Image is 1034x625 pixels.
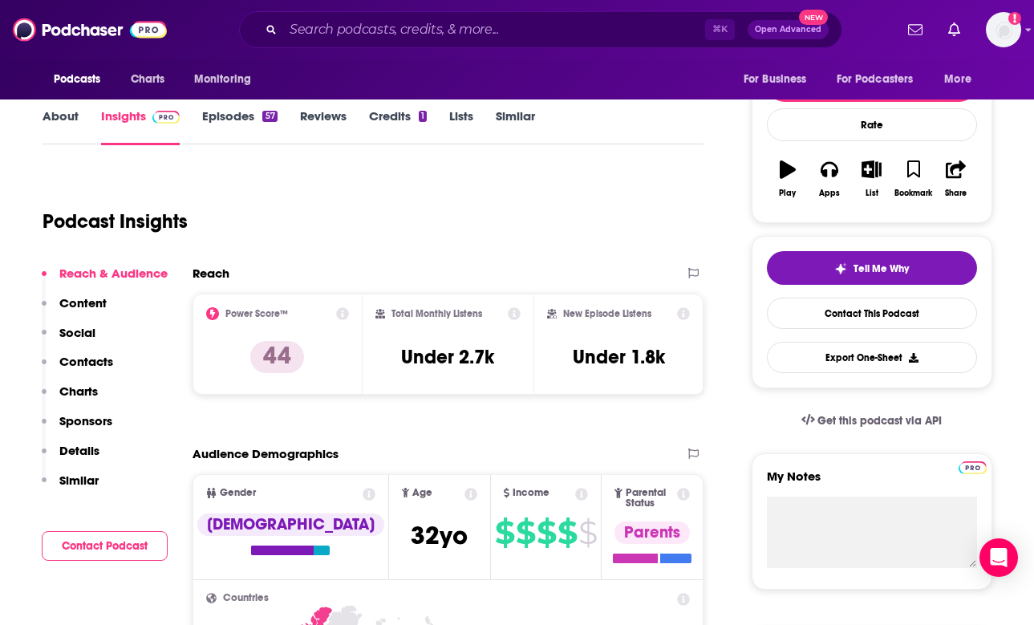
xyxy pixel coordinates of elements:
[563,308,651,319] h2: New Episode Listens
[944,68,971,91] span: More
[767,108,977,141] div: Rate
[42,443,99,473] button: Details
[411,520,468,551] span: 32 yo
[59,295,107,310] p: Content
[767,150,809,208] button: Play
[225,308,288,319] h2: Power Score™
[779,189,796,198] div: Play
[42,266,168,295] button: Reach & Audience
[732,64,827,95] button: open menu
[767,342,977,373] button: Export One-Sheet
[799,10,828,25] span: New
[223,593,269,603] span: Countries
[817,414,942,428] span: Get this podcast via API
[42,531,168,561] button: Contact Podcast
[809,150,850,208] button: Apps
[197,513,384,536] div: [DEMOGRAPHIC_DATA]
[43,209,188,233] h1: Podcast Insights
[401,345,494,369] h3: Under 2.7k
[942,16,967,43] a: Show notifications dropdown
[789,401,955,440] a: Get this podcast via API
[767,298,977,329] a: Contact This Podcast
[59,354,113,369] p: Contacts
[945,189,967,198] div: Share
[854,262,909,275] span: Tell Me Why
[412,488,432,498] span: Age
[42,473,99,502] button: Similar
[43,64,122,95] button: open menu
[42,295,107,325] button: Content
[744,68,807,91] span: For Business
[369,108,427,145] a: Credits1
[54,68,101,91] span: Podcasts
[495,520,514,546] span: $
[202,108,277,145] a: Episodes57
[59,325,95,340] p: Social
[819,189,840,198] div: Apps
[193,446,339,461] h2: Audience Demographics
[43,108,79,145] a: About
[194,68,251,91] span: Monitoring
[894,189,932,198] div: Bookmark
[558,520,577,546] span: $
[626,488,675,509] span: Parental Status
[1008,12,1021,25] svg: Email not verified
[959,459,987,474] a: Pro website
[59,443,99,458] p: Details
[933,64,991,95] button: open menu
[42,413,112,443] button: Sponsors
[767,251,977,285] button: tell me why sparkleTell Me Why
[120,64,175,95] a: Charts
[13,14,167,45] img: Podchaser - Follow, Share and Rate Podcasts
[283,17,705,43] input: Search podcasts, credits, & more...
[496,108,535,145] a: Similar
[516,520,535,546] span: $
[986,12,1021,47] span: Logged in as jbarbour
[419,111,427,122] div: 1
[986,12,1021,47] button: Show profile menu
[59,384,98,399] p: Charts
[152,111,180,124] img: Podchaser Pro
[131,68,165,91] span: Charts
[537,520,556,546] span: $
[755,26,821,34] span: Open Advanced
[979,538,1018,577] div: Open Intercom Messenger
[959,461,987,474] img: Podchaser Pro
[850,150,892,208] button: List
[513,488,549,498] span: Income
[837,68,914,91] span: For Podcasters
[573,345,665,369] h3: Under 1.8k
[42,325,95,355] button: Social
[59,266,168,281] p: Reach & Audience
[42,354,113,384] button: Contacts
[614,522,690,544] div: Parents
[449,108,473,145] a: Lists
[935,150,976,208] button: Share
[705,19,735,40] span: ⌘ K
[986,12,1021,47] img: User Profile
[834,262,847,275] img: tell me why sparkle
[826,64,937,95] button: open menu
[866,189,878,198] div: List
[748,20,829,39] button: Open AdvancedNew
[893,150,935,208] button: Bookmark
[767,469,977,497] label: My Notes
[250,341,304,373] p: 44
[578,520,597,546] span: $
[183,64,272,95] button: open menu
[391,308,482,319] h2: Total Monthly Listens
[42,384,98,413] button: Charts
[101,108,180,145] a: InsightsPodchaser Pro
[59,473,99,488] p: Similar
[220,488,256,498] span: Gender
[262,111,277,122] div: 57
[239,11,842,48] div: Search podcasts, credits, & more...
[300,108,347,145] a: Reviews
[59,413,112,428] p: Sponsors
[193,266,229,281] h2: Reach
[902,16,929,43] a: Show notifications dropdown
